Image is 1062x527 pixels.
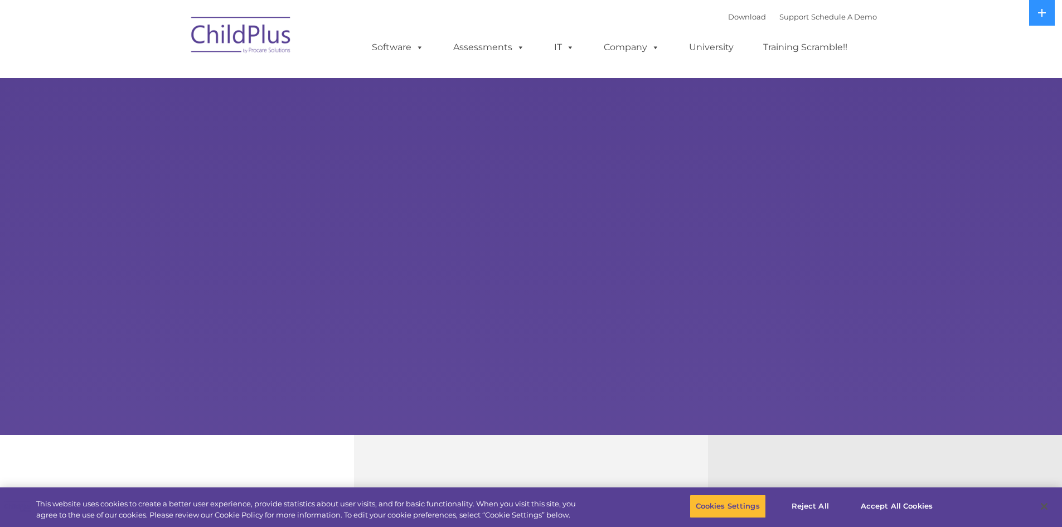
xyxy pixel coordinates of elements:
a: University [678,36,745,59]
a: Software [361,36,435,59]
button: Reject All [775,495,845,518]
a: Schedule A Demo [811,12,877,21]
button: Cookies Settings [690,495,766,518]
a: IT [543,36,585,59]
font: | [728,12,877,21]
a: Company [593,36,671,59]
div: This website uses cookies to create a better user experience, provide statistics about user visit... [36,499,584,520]
a: Training Scramble!! [752,36,859,59]
img: ChildPlus by Procare Solutions [186,9,297,65]
a: Assessments [442,36,536,59]
button: Close [1032,494,1056,519]
a: Download [728,12,766,21]
button: Accept All Cookies [855,495,939,518]
a: Support [779,12,809,21]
